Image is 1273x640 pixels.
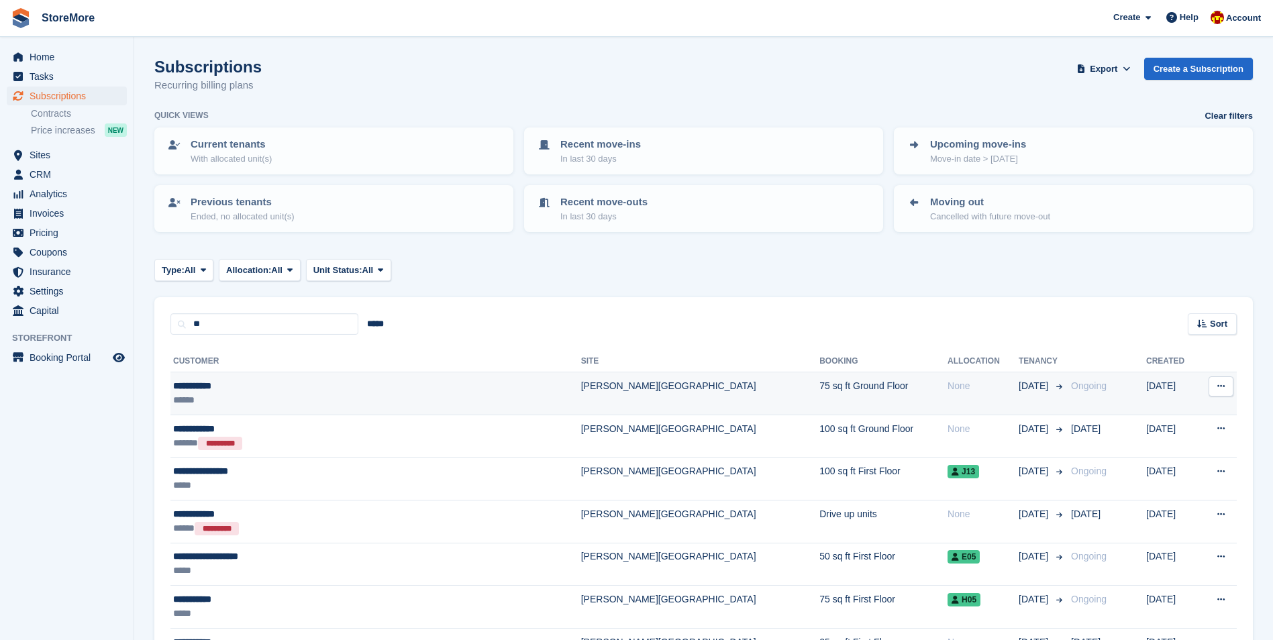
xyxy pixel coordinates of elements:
a: menu [7,262,127,281]
td: [DATE] [1146,543,1199,586]
a: Clear filters [1205,109,1253,123]
p: Upcoming move-ins [930,137,1026,152]
span: [DATE] [1019,464,1051,478]
span: Analytics [30,184,110,203]
div: NEW [105,123,127,137]
td: 75 sq ft Ground Floor [819,372,948,415]
a: menu [7,301,127,320]
span: J13 [948,465,979,478]
span: Ongoing [1071,551,1107,562]
th: Tenancy [1019,351,1066,372]
span: [DATE] [1019,379,1051,393]
span: Settings [30,282,110,301]
a: menu [7,184,127,203]
p: Recent move-outs [560,195,648,210]
td: [DATE] [1146,415,1199,458]
p: In last 30 days [560,210,648,223]
p: Move-in date > [DATE] [930,152,1026,166]
a: menu [7,223,127,242]
p: Current tenants [191,137,272,152]
span: Sites [30,146,110,164]
span: Allocation: [226,264,271,277]
a: menu [7,204,127,223]
td: [PERSON_NAME][GEOGRAPHIC_DATA] [581,372,819,415]
p: Cancelled with future move-out [930,210,1050,223]
a: Recent move-outs In last 30 days [525,186,882,231]
a: menu [7,282,127,301]
td: [DATE] [1146,586,1199,629]
span: [DATE] [1019,422,1051,436]
span: Account [1226,11,1261,25]
button: Export [1074,58,1133,80]
th: Created [1146,351,1199,372]
td: [PERSON_NAME][GEOGRAPHIC_DATA] [581,500,819,543]
span: E05 [948,550,980,564]
td: [PERSON_NAME][GEOGRAPHIC_DATA] [581,415,819,458]
span: Ongoing [1071,594,1107,604]
p: Recent move-ins [560,137,641,152]
a: menu [7,146,127,164]
a: Preview store [111,350,127,366]
span: [DATE] [1071,509,1101,519]
a: menu [7,87,127,105]
td: 100 sq ft Ground Floor [819,415,948,458]
span: Ongoing [1071,466,1107,476]
span: Home [30,48,110,66]
a: menu [7,165,127,184]
div: None [948,507,1019,521]
a: StoreMore [36,7,100,29]
a: Previous tenants Ended, no allocated unit(s) [156,186,512,231]
a: Price increases NEW [31,123,127,138]
img: stora-icon-8386f47178a22dfd0bd8f6a31ec36ba5ce8667c1dd55bd0f319d3a0aa187defe.svg [11,8,31,28]
a: menu [7,243,127,262]
span: All [271,264,283,277]
a: Current tenants With allocated unit(s) [156,129,512,173]
span: All [362,264,374,277]
p: Recurring billing plans [154,78,262,93]
td: [PERSON_NAME][GEOGRAPHIC_DATA] [581,586,819,629]
span: Type: [162,264,185,277]
span: Sort [1210,317,1227,331]
span: Subscriptions [30,87,110,105]
span: [DATE] [1019,592,1051,606]
span: Help [1180,11,1199,24]
span: All [185,264,196,277]
span: Pricing [30,223,110,242]
span: Insurance [30,262,110,281]
a: menu [7,48,127,66]
span: Coupons [30,243,110,262]
td: [PERSON_NAME][GEOGRAPHIC_DATA] [581,458,819,500]
span: Booking Portal [30,348,110,367]
button: Unit Status: All [306,259,391,281]
button: Type: All [154,259,213,281]
span: [DATE] [1019,507,1051,521]
a: Moving out Cancelled with future move-out [895,186,1252,231]
span: Ongoing [1071,380,1107,391]
td: 75 sq ft First Floor [819,586,948,629]
div: None [948,379,1019,393]
span: Capital [30,301,110,320]
a: Create a Subscription [1144,58,1253,80]
td: [PERSON_NAME][GEOGRAPHIC_DATA] [581,543,819,586]
th: Allocation [948,351,1019,372]
span: Create [1113,11,1140,24]
span: Price increases [31,124,95,137]
p: Ended, no allocated unit(s) [191,210,295,223]
a: Recent move-ins In last 30 days [525,129,882,173]
div: None [948,422,1019,436]
td: 100 sq ft First Floor [819,458,948,500]
button: Allocation: All [219,259,301,281]
h6: Quick views [154,109,209,121]
p: With allocated unit(s) [191,152,272,166]
td: 50 sq ft First Floor [819,543,948,586]
td: [DATE] [1146,500,1199,543]
span: [DATE] [1071,423,1101,434]
th: Site [581,351,819,372]
th: Booking [819,351,948,372]
span: Invoices [30,204,110,223]
span: Export [1090,62,1117,76]
td: Drive up units [819,500,948,543]
img: Store More Team [1211,11,1224,24]
p: In last 30 days [560,152,641,166]
td: [DATE] [1146,458,1199,500]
